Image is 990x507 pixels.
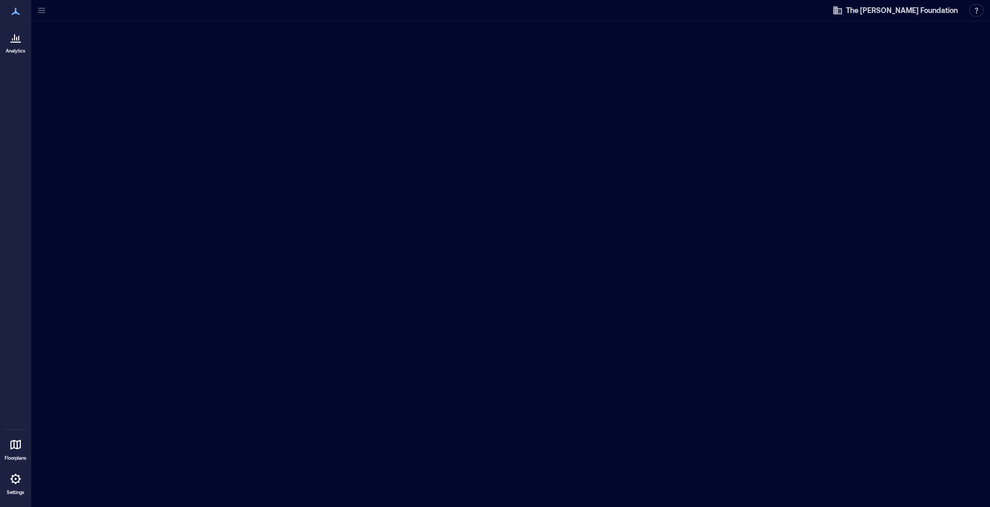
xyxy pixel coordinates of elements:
span: The [PERSON_NAME] Foundation [846,5,958,16]
button: The [PERSON_NAME] Foundation [829,2,961,19]
p: Analytics [6,48,25,54]
p: Floorplans [5,455,27,461]
a: Analytics [3,25,29,57]
a: Settings [3,466,28,499]
a: Floorplans [2,432,30,464]
p: Settings [7,489,24,496]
